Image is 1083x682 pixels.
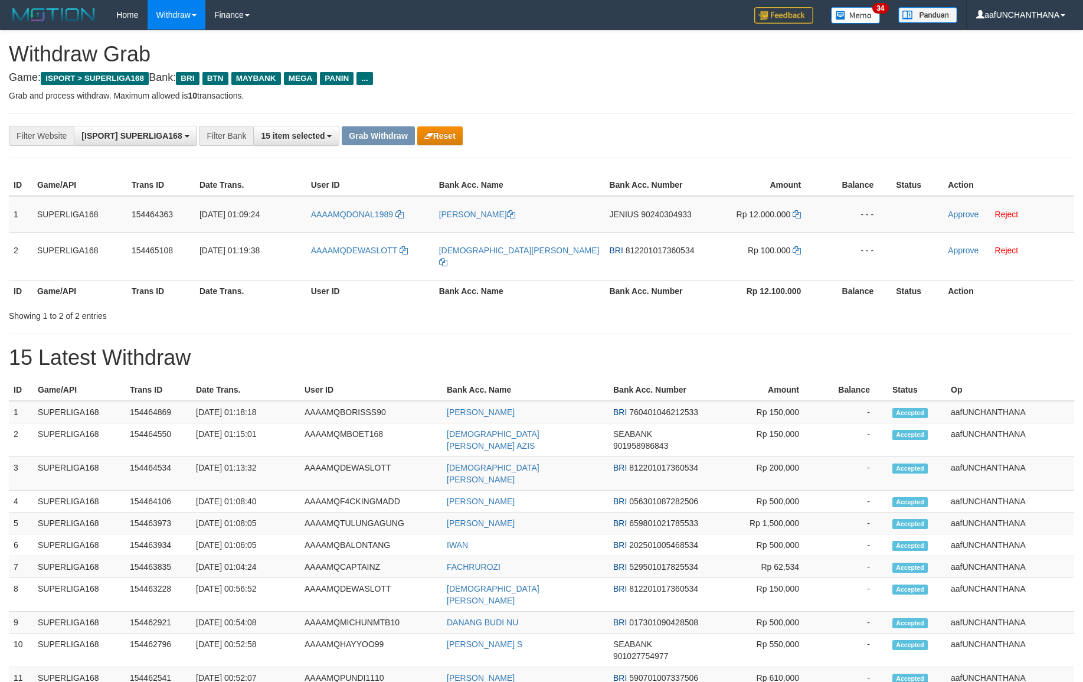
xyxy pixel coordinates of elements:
td: - [817,491,888,513]
td: [DATE] 01:15:01 [191,423,300,457]
td: [DATE] 01:08:05 [191,513,300,534]
a: Copy 100000 to clipboard [793,246,801,255]
td: AAAAMQDEWASLOTT [300,578,442,612]
span: BRI [613,497,627,506]
a: AAAAMQDONAL1989 [311,210,404,219]
th: Bank Acc. Number [608,379,711,401]
th: ID [9,379,33,401]
button: Grab Withdraw [342,126,414,145]
td: Rp 150,000 [711,423,817,457]
td: [DATE] 00:56:52 [191,578,300,612]
th: ID [9,280,32,302]
span: Accepted [892,541,928,551]
td: aafUNCHANTHANA [946,534,1074,556]
td: 7 [9,556,33,578]
td: 154464106 [125,491,191,513]
span: Copy 760401046212533 to clipboard [629,407,698,417]
a: AAAAMQDEWASLOTT [311,246,408,255]
td: Rp 150,000 [711,578,817,612]
span: Copy 202501005468534 to clipboard [629,540,698,550]
td: 154463228 [125,578,191,612]
td: - [817,634,888,667]
td: 154464550 [125,423,191,457]
th: Amount [711,379,817,401]
span: Accepted [892,618,928,628]
td: AAAAMQBALONTANG [300,534,442,556]
button: 15 item selected [253,126,339,146]
th: Bank Acc. Number [604,280,709,302]
span: 34 [872,3,888,14]
span: Accepted [892,585,928,595]
a: [DEMOGRAPHIC_DATA][PERSON_NAME] AZIS [447,429,539,451]
td: - - - [819,232,891,280]
a: DANANG BUDI NU [447,618,518,627]
td: SUPERLIGA168 [33,491,125,513]
span: AAAAMQDONAL1989 [311,210,393,219]
td: 154463973 [125,513,191,534]
th: Bank Acc. Number [604,174,709,196]
a: FACHRUROZI [447,562,500,572]
span: BRI [613,463,627,472]
strong: 10 [188,91,197,100]
span: Copy 812201017360534 to clipboard [626,246,695,255]
td: AAAAMQDEWASLOTT [300,457,442,491]
th: Date Trans. [191,379,300,401]
td: - [817,578,888,612]
a: Reject [995,210,1019,219]
span: Copy 812201017360534 to clipboard [629,584,698,593]
span: ISPORT > SUPERLIGA168 [41,72,149,85]
p: Grab and process withdraw. Maximum allowed is transactions. [9,90,1074,102]
span: BRI [613,618,627,627]
td: - [817,457,888,491]
td: [DATE] 01:13:32 [191,457,300,491]
td: - - - [819,196,891,233]
td: AAAAMQMICHUNMTB10 [300,612,442,634]
td: SUPERLIGA168 [33,634,125,667]
th: Rp 12.100.000 [709,280,819,302]
a: [PERSON_NAME] [439,210,515,219]
span: BTN [202,72,228,85]
a: [DEMOGRAPHIC_DATA][PERSON_NAME] [447,584,539,605]
td: [DATE] 00:54:08 [191,612,300,634]
td: SUPERLIGA168 [33,578,125,612]
td: aafUNCHANTHANA [946,556,1074,578]
td: AAAAMQCAPTAINZ [300,556,442,578]
th: User ID [306,174,434,196]
span: JENIUS [609,210,639,219]
th: Bank Acc. Name [434,280,605,302]
a: [PERSON_NAME] S [447,639,522,649]
th: Balance [819,174,891,196]
td: SUPERLIGA168 [33,423,125,457]
td: aafUNCHANTHANA [946,513,1074,534]
span: Accepted [892,519,928,529]
td: - [817,401,888,423]
td: 154462796 [125,634,191,667]
td: SUPERLIGA168 [33,534,125,556]
span: Rp 12.000.000 [737,210,791,219]
td: 3 [9,457,33,491]
img: panduan.png [898,7,957,23]
td: SUPERLIGA168 [32,232,127,280]
td: Rp 500,000 [711,612,817,634]
td: 154464869 [125,401,191,423]
td: [DATE] 00:52:58 [191,634,300,667]
th: Balance [817,379,888,401]
td: Rp 550,000 [711,634,817,667]
a: [DEMOGRAPHIC_DATA][PERSON_NAME] [447,463,539,484]
td: AAAAMQHAYYOO99 [300,634,442,667]
span: [ISPORT] SUPERLIGA168 [81,131,182,141]
button: Reset [417,126,463,145]
td: 154463934 [125,534,191,556]
td: aafUNCHANTHANA [946,578,1074,612]
th: Date Trans. [195,174,306,196]
td: Rp 500,000 [711,491,817,513]
th: User ID [306,280,434,302]
a: Copy 12000000 to clipboard [793,210,801,219]
span: BRI [613,407,627,417]
td: SUPERLIGA168 [32,196,127,233]
span: Copy 056301087282506 to clipboard [629,497,698,506]
span: Copy 901027754977 to clipboard [613,651,668,661]
td: - [817,513,888,534]
span: 154465108 [132,246,173,255]
span: Copy 017301090428508 to clipboard [629,618,698,627]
